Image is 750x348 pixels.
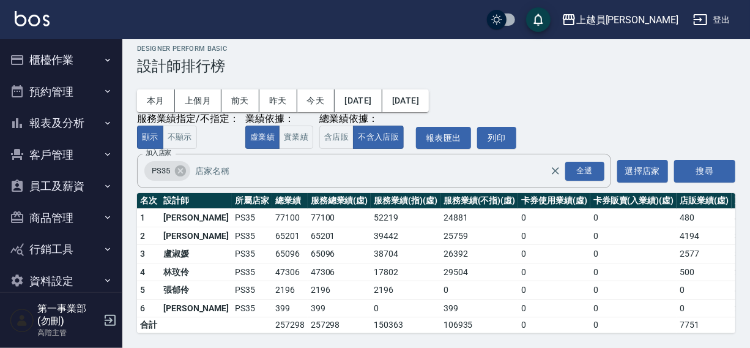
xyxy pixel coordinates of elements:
[272,317,308,333] td: 257298
[221,89,259,112] button: 前天
[677,263,732,281] td: 500
[232,193,272,209] th: 所屬店家
[371,245,440,263] td: 38704
[590,245,677,263] td: 0
[140,303,145,313] span: 6
[144,161,190,181] div: PS35
[590,317,677,333] td: 0
[518,281,590,300] td: 0
[146,148,171,157] label: 加入店家
[137,89,175,112] button: 本月
[245,126,280,149] button: 虛業績
[319,113,410,126] div: 總業績依據：
[5,44,117,76] button: 櫃檯作業
[440,317,518,333] td: 106935
[232,209,272,227] td: PS35
[677,209,732,227] td: 480
[175,89,221,112] button: 上個月
[308,317,371,333] td: 257298
[518,317,590,333] td: 0
[371,317,440,333] td: 150363
[232,245,272,263] td: PS35
[308,227,371,245] td: 65201
[272,209,308,227] td: 77100
[590,281,677,300] td: 0
[140,213,145,222] span: 1
[440,209,518,227] td: 24881
[477,127,516,149] button: 列印
[144,165,177,177] span: PS35
[440,263,518,281] td: 29504
[565,162,604,181] div: 全選
[688,9,735,31] button: 登出
[440,299,518,317] td: 399
[160,227,232,245] td: [PERSON_NAME]
[232,299,272,317] td: PS35
[371,193,440,209] th: 服務業績(指)(虛)
[674,160,735,183] button: 搜尋
[160,263,232,281] td: 林玟伶
[416,127,471,149] button: 報表匯出
[232,263,272,281] td: PS35
[308,299,371,317] td: 399
[677,299,732,317] td: 0
[163,126,197,149] button: 不顯示
[518,263,590,281] td: 0
[232,281,272,300] td: PS35
[440,193,518,209] th: 服務業績(不指)(虛)
[160,245,232,263] td: 盧淑媛
[557,7,683,32] button: 上越員[PERSON_NAME]
[5,107,117,139] button: 報表及分析
[5,139,117,171] button: 客戶管理
[137,193,160,209] th: 名次
[308,263,371,281] td: 47306
[440,245,518,263] td: 26392
[563,159,607,183] button: Open
[440,281,518,300] td: 0
[37,303,100,327] h5: 第一事業部 (勿刪)
[518,209,590,227] td: 0
[526,7,551,32] button: save
[590,299,677,317] td: 0
[137,58,735,75] h3: 設計師排行榜
[140,249,145,259] span: 3
[5,202,117,234] button: 商品管理
[137,317,160,333] td: 合計
[232,227,272,245] td: PS35
[371,281,440,300] td: 2196
[259,89,297,112] button: 昨天
[137,113,239,126] div: 服務業績指定/不指定：
[518,299,590,317] td: 0
[15,11,50,26] img: Logo
[335,89,382,112] button: [DATE]
[590,193,677,209] th: 卡券販賣(入業績)(虛)
[518,245,590,263] td: 0
[308,209,371,227] td: 77100
[160,193,232,209] th: 設計師
[5,233,117,265] button: 行銷工具
[10,308,34,333] img: Person
[272,281,308,300] td: 2196
[279,126,313,149] button: 實業績
[353,126,404,149] button: 不含入店販
[308,245,371,263] td: 65096
[5,265,117,297] button: 資料設定
[308,281,371,300] td: 2196
[5,76,117,108] button: 預約管理
[272,245,308,263] td: 65096
[677,317,732,333] td: 7751
[160,299,232,317] td: [PERSON_NAME]
[677,245,732,263] td: 2577
[160,281,232,300] td: 張郁伶
[5,170,117,202] button: 員工及薪資
[140,231,145,241] span: 2
[371,209,440,227] td: 52219
[440,227,518,245] td: 25759
[617,160,668,183] button: 選擇店家
[297,89,335,112] button: 今天
[677,227,732,245] td: 4194
[272,193,308,209] th: 總業績
[590,227,677,245] td: 0
[371,227,440,245] td: 39442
